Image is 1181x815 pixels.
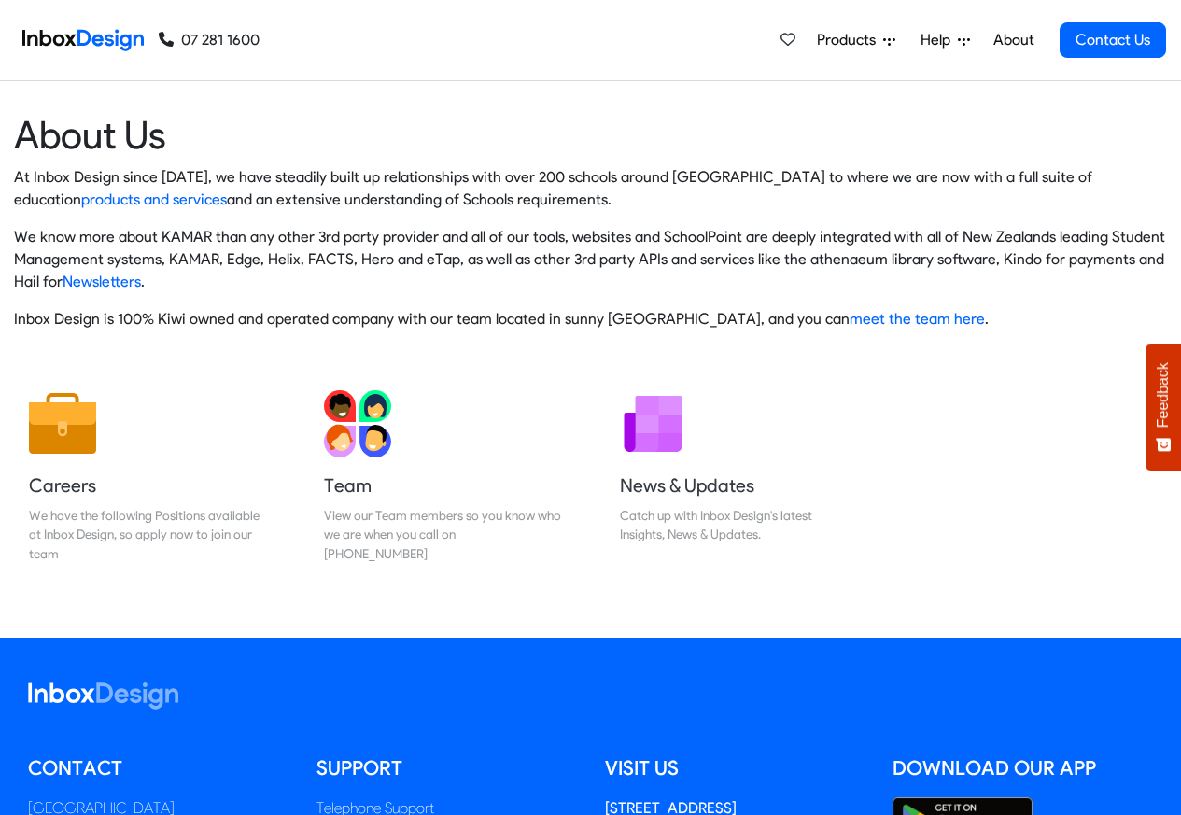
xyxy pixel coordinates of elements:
h5: Download our App [893,754,1153,782]
h5: Visit us [605,754,865,782]
a: Contact Us [1060,22,1166,58]
h5: Support [316,754,577,782]
a: 07 281 1600 [159,29,260,51]
img: logo_inboxdesign_white.svg [28,682,178,710]
img: 2022_01_13_icon_job.svg [29,390,96,457]
p: We know more about KAMAR than any other 3rd party provider and all of our tools, websites and Sch... [14,226,1167,293]
span: Help [921,29,958,51]
heading: About Us [14,111,1167,159]
a: Newsletters [63,273,141,290]
h5: Contact [28,754,288,782]
p: At Inbox Design since [DATE], we have steadily built up relationships with over 200 schools aroun... [14,166,1167,211]
p: Inbox Design is 100% Kiwi owned and operated company with our team located in sunny [GEOGRAPHIC_D... [14,308,1167,330]
button: Feedback - Show survey [1146,344,1181,471]
a: About [988,21,1039,59]
span: Feedback [1155,362,1172,428]
h5: News & Updates [620,472,857,499]
a: products and services [81,190,227,208]
a: Help [913,21,977,59]
a: News & Updates Catch up with Inbox Design's latest Insights, News & Updates. [605,375,872,578]
a: Products [809,21,903,59]
a: Careers We have the following Positions available at Inbox Design, so apply now to join our team [14,375,281,578]
img: 2022_01_12_icon_newsletter.svg [620,390,687,457]
div: We have the following Positions available at Inbox Design, so apply now to join our team [29,506,266,563]
h5: Careers [29,472,266,499]
div: View our Team members so you know who we are when you call on [PHONE_NUMBER] [324,506,561,563]
span: Products [817,29,883,51]
div: Catch up with Inbox Design's latest Insights, News & Updates. [620,506,857,544]
a: meet the team here [850,310,985,328]
h5: Team [324,472,561,499]
img: 2022_01_13_icon_team.svg [324,390,391,457]
a: Team View our Team members so you know who we are when you call on [PHONE_NUMBER] [309,375,576,578]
